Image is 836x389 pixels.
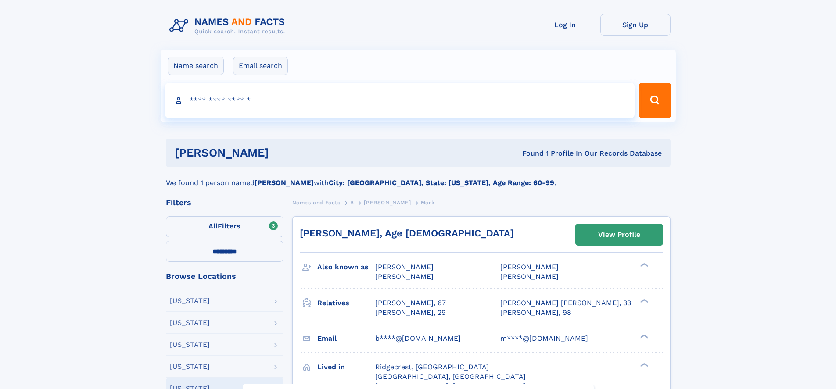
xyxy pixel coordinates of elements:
[638,362,649,368] div: ❯
[500,272,559,281] span: [PERSON_NAME]
[170,319,210,326] div: [US_STATE]
[375,298,446,308] a: [PERSON_NAME], 67
[375,308,446,318] a: [PERSON_NAME], 29
[500,298,631,308] a: [PERSON_NAME] [PERSON_NAME], 33
[350,200,354,206] span: B
[317,331,375,346] h3: Email
[530,14,600,36] a: Log In
[600,14,671,36] a: Sign Up
[598,225,640,245] div: View Profile
[175,147,396,158] h1: [PERSON_NAME]
[638,333,649,339] div: ❯
[375,263,434,271] span: [PERSON_NAME]
[576,224,663,245] a: View Profile
[364,197,411,208] a: [PERSON_NAME]
[329,178,554,187] b: City: [GEOGRAPHIC_DATA], State: [US_STATE], Age Range: 60-99
[638,298,649,303] div: ❯
[364,200,411,206] span: [PERSON_NAME]
[233,57,288,75] label: Email search
[500,308,571,318] a: [PERSON_NAME], 98
[166,216,283,237] label: Filters
[170,297,210,304] div: [US_STATE]
[166,272,283,280] div: Browse Locations
[317,360,375,375] h3: Lived in
[421,200,434,206] span: Mark
[208,222,218,230] span: All
[350,197,354,208] a: B
[395,149,662,158] div: Found 1 Profile In Our Records Database
[170,341,210,348] div: [US_STATE]
[168,57,224,75] label: Name search
[292,197,341,208] a: Names and Facts
[375,372,526,381] span: [GEOGRAPHIC_DATA], [GEOGRAPHIC_DATA]
[500,263,559,271] span: [PERSON_NAME]
[166,167,671,188] div: We found 1 person named with .
[166,199,283,207] div: Filters
[300,228,514,239] a: [PERSON_NAME], Age [DEMOGRAPHIC_DATA]
[170,363,210,370] div: [US_STATE]
[166,14,292,38] img: Logo Names and Facts
[639,83,671,118] button: Search Button
[375,363,489,371] span: Ridgecrest, [GEOGRAPHIC_DATA]
[317,260,375,275] h3: Also known as
[317,296,375,310] h3: Relatives
[165,83,635,118] input: search input
[255,178,314,187] b: [PERSON_NAME]
[375,272,434,281] span: [PERSON_NAME]
[638,262,649,268] div: ❯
